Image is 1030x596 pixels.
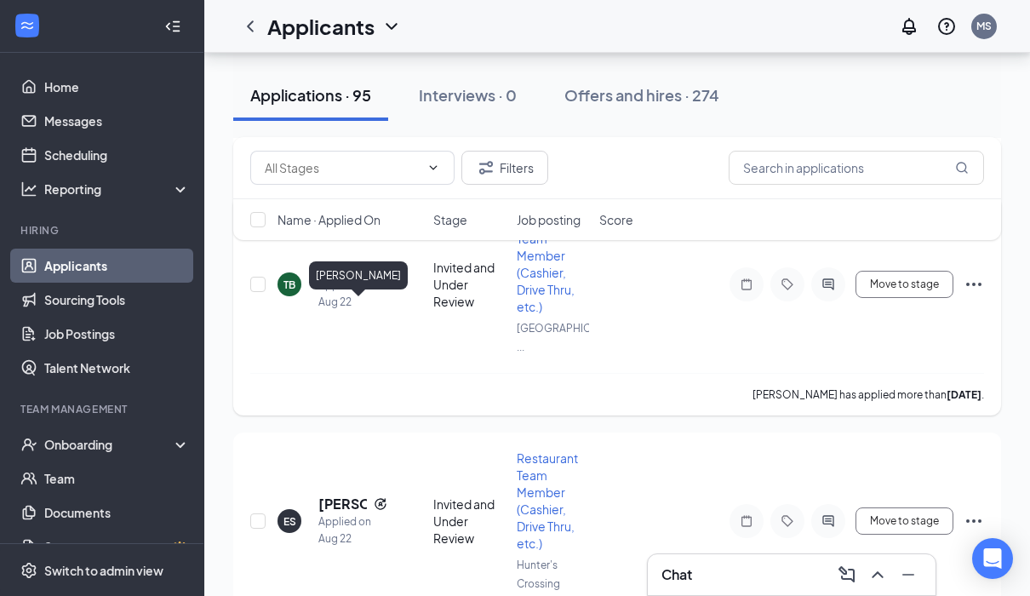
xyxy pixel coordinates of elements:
[44,138,190,172] a: Scheduling
[44,351,190,385] a: Talent Network
[318,495,367,513] h5: [PERSON_NAME]
[736,278,757,291] svg: Note
[44,104,190,138] a: Messages
[899,16,919,37] svg: Notifications
[44,283,190,317] a: Sourcing Tools
[818,278,838,291] svg: ActiveChat
[972,538,1013,579] div: Open Intercom Messenger
[283,514,296,529] div: ES
[44,70,190,104] a: Home
[20,181,37,198] svg: Analysis
[898,564,918,585] svg: Minimize
[20,402,186,416] div: Team Management
[867,564,888,585] svg: ChevronUp
[955,161,969,175] svg: MagnifyingGlass
[517,559,560,590] span: Hunter's Crossing
[283,278,295,292] div: TB
[381,16,402,37] svg: ChevronDown
[517,322,625,353] span: [GEOGRAPHIC_DATA] ...
[433,211,467,228] span: Stage
[855,271,953,298] button: Move to stage
[976,19,992,33] div: MS
[461,151,548,185] button: Filter Filters
[318,513,387,547] div: Applied on Aug 22
[419,84,517,106] div: Interviews · 0
[20,436,37,453] svg: UserCheck
[164,18,181,35] svg: Collapse
[895,561,922,588] button: Minimize
[19,17,36,34] svg: WorkstreamLogo
[855,507,953,535] button: Move to stage
[433,259,506,310] div: Invited and Under Review
[44,496,190,530] a: Documents
[318,258,367,277] h5: [PERSON_NAME]
[44,181,191,198] div: Reporting
[936,16,957,37] svg: QuestionInfo
[947,388,981,401] b: [DATE]
[729,151,984,185] input: Search in applications
[426,161,440,175] svg: ChevronDown
[818,514,838,528] svg: ActiveChat
[267,12,375,41] h1: Applicants
[278,211,381,228] span: Name · Applied On
[44,530,190,564] a: SurveysCrown
[777,514,798,528] svg: Tag
[20,562,37,579] svg: Settings
[752,387,984,402] p: [PERSON_NAME] has applied more than .
[309,261,408,289] div: [PERSON_NAME]
[661,565,692,584] h3: Chat
[44,461,190,496] a: Team
[20,223,186,238] div: Hiring
[240,16,260,37] svg: ChevronLeft
[265,158,420,177] input: All Stages
[44,562,163,579] div: Switch to admin view
[44,436,175,453] div: Onboarding
[44,249,190,283] a: Applicants
[777,278,798,291] svg: Tag
[476,158,496,178] svg: Filter
[250,84,371,106] div: Applications · 95
[44,317,190,351] a: Job Postings
[736,514,757,528] svg: Note
[837,564,857,585] svg: ComposeMessage
[964,274,984,295] svg: Ellipses
[964,511,984,531] svg: Ellipses
[833,561,861,588] button: ComposeMessage
[374,497,387,511] svg: Reapply
[564,84,719,106] div: Offers and hires · 274
[599,211,633,228] span: Score
[517,450,578,551] span: Restaurant Team Member (Cashier, Drive Thru, etc.)
[433,496,506,547] div: Invited and Under Review
[864,561,891,588] button: ChevronUp
[517,211,581,228] span: Job posting
[374,261,387,274] svg: Document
